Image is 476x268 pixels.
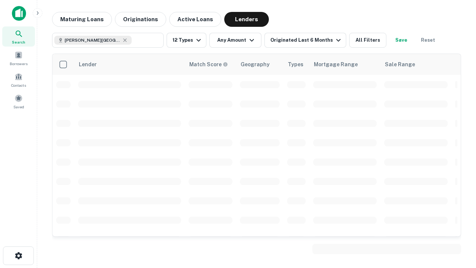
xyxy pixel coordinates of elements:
div: Geography [241,60,270,69]
div: Types [288,60,303,69]
button: Any Amount [209,33,261,48]
button: Reset [416,33,440,48]
th: Lender [74,54,185,75]
button: Active Loans [169,12,221,27]
th: Mortgage Range [309,54,380,75]
button: Originated Last 6 Months [264,33,346,48]
iframe: Chat Widget [439,185,476,220]
div: Capitalize uses an advanced AI algorithm to match your search with the best lender. The match sco... [189,60,228,68]
div: Originated Last 6 Months [270,36,343,45]
button: Maturing Loans [52,12,112,27]
div: Lender [79,60,97,69]
h6: Match Score [189,60,226,68]
span: Search [12,39,25,45]
a: Saved [2,91,35,111]
th: Geography [236,54,283,75]
a: Borrowers [2,48,35,68]
button: 12 Types [167,33,206,48]
th: Sale Range [380,54,451,75]
div: Sale Range [385,60,415,69]
button: All Filters [349,33,386,48]
span: Borrowers [10,61,28,67]
span: [PERSON_NAME][GEOGRAPHIC_DATA], [GEOGRAPHIC_DATA] [65,37,120,44]
span: Saved [13,104,24,110]
div: Mortgage Range [314,60,358,69]
button: Lenders [224,12,269,27]
span: Contacts [11,82,26,88]
a: Contacts [2,70,35,90]
th: Types [283,54,309,75]
a: Search [2,26,35,47]
button: Originations [115,12,166,27]
button: Save your search to get updates of matches that match your search criteria. [389,33,413,48]
img: capitalize-icon.png [12,6,26,21]
th: Capitalize uses an advanced AI algorithm to match your search with the best lender. The match sco... [185,54,236,75]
